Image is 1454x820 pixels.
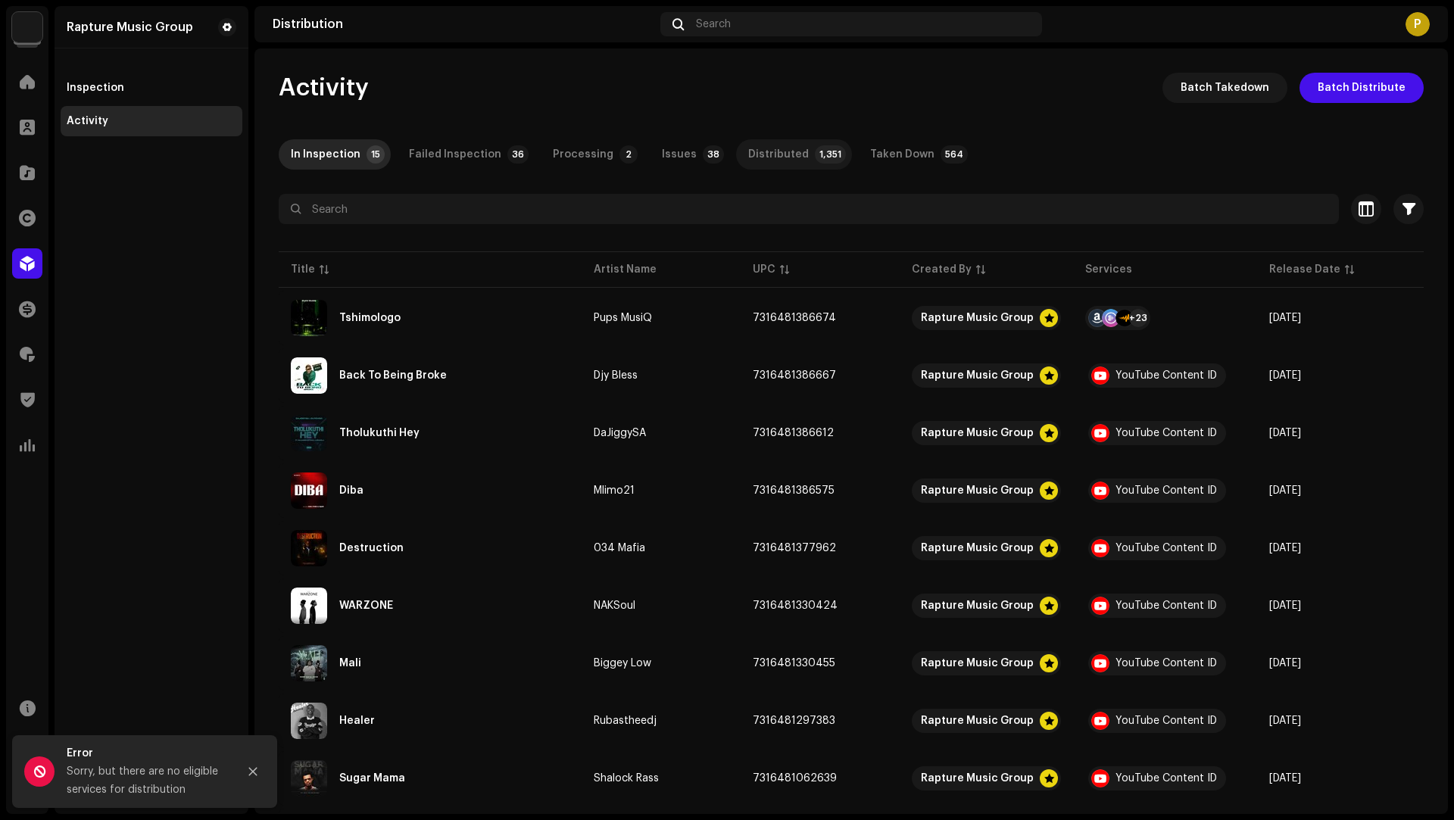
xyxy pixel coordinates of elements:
[594,428,646,438] div: DaJiggySA
[339,313,401,323] div: Tshimologo
[594,543,645,553] div: 034 Mafia
[291,760,327,797] img: 5c0adb57-1fd9-47f1-8080-97bf60ae3254
[67,115,108,127] div: Activity
[912,709,1061,733] span: Rapture Music Group
[753,262,775,277] div: UPC
[61,106,242,136] re-m-nav-item: Activity
[753,485,835,496] span: 7316481386575
[921,421,1034,445] div: Rapture Music Group
[941,145,968,164] p-badge: 564
[912,363,1061,388] span: Rapture Music Group
[291,645,327,681] img: 3a5d97f7-52f5-4c44-98df-146feebe65e6
[367,145,385,164] p-badge: 15
[12,12,42,42] img: d6d936c5-4811-4bb5-96e9-7add514fcdf6
[339,428,420,438] div: Tholukuthi Hey
[1269,600,1301,611] span: Oct 10, 2025
[1269,716,1301,726] span: Sep 19, 2025
[1269,485,1301,496] span: Oct 17, 2025
[61,73,242,103] re-m-nav-item: Inspection
[339,658,361,669] div: Mali
[594,313,729,323] span: Pups MusiQ
[594,658,729,669] span: Biggey Low
[921,709,1034,733] div: Rapture Music Group
[1115,600,1217,611] div: YouTube Content ID
[921,594,1034,618] div: Rapture Music Group
[753,313,836,323] span: 7316481386674
[67,82,124,94] div: Inspection
[67,744,226,762] div: Error
[594,716,729,726] span: Rubastheedj
[921,363,1034,388] div: Rapture Music Group
[815,145,846,164] p-badge: 1,351
[1269,773,1301,784] span: Sep 12, 2025
[339,370,447,381] div: Back To Being Broke
[594,773,729,784] span: Shalock Rass
[921,479,1034,503] div: Rapture Music Group
[1115,543,1217,553] div: YouTube Content ID
[291,262,315,277] div: Title
[594,485,635,496] div: Mlimo21
[912,594,1061,618] span: Rapture Music Group
[912,766,1061,790] span: Rapture Music Group
[339,773,405,784] div: Sugar Mama
[291,139,360,170] div: In Inspection
[1318,73,1406,103] span: Batch Distribute
[273,18,654,30] div: Distribution
[1115,428,1217,438] div: YouTube Content ID
[921,766,1034,790] div: Rapture Music Group
[870,139,934,170] div: Taken Down
[67,762,226,799] div: Sorry, but there are no eligible services for distribution
[291,588,327,624] img: d167bd00-1285-4924-b685-d8eb6b4fce62
[1406,12,1430,36] div: P
[912,479,1061,503] span: Rapture Music Group
[279,73,369,103] span: Activity
[553,139,613,170] div: Processing
[1115,370,1217,381] div: YouTube Content ID
[703,145,724,164] p-badge: 38
[921,536,1034,560] div: Rapture Music Group
[753,658,835,669] span: 7316481330455
[921,651,1034,675] div: Rapture Music Group
[753,370,836,381] span: 7316481386667
[594,773,659,784] div: Shalock Rass
[594,313,652,323] div: Pups MusiQ
[67,21,193,33] div: Rapture Music Group
[753,716,835,726] span: 7316481297383
[291,415,327,451] img: fe0151e2-5b81-4e01-950d-30034e7e3a1e
[339,716,375,726] div: Healer
[594,370,638,381] div: Djy Bless
[1129,309,1147,327] div: +23
[339,485,363,496] div: Diba
[1269,428,1301,438] span: Oct 31, 2025
[291,530,327,566] img: c3ed646f-33ee-462b-ad9c-97704b103c0d
[753,543,836,553] span: 7316481377962
[912,306,1061,330] span: Rapture Music Group
[594,543,729,553] span: 034 Mafia
[594,485,729,496] span: Mlimo21
[339,543,404,553] div: Destruction
[1181,73,1269,103] span: Batch Takedown
[1162,73,1287,103] button: Batch Takedown
[912,421,1061,445] span: Rapture Music Group
[594,428,729,438] span: DaJiggySA
[594,658,651,669] div: Biggey Low
[291,703,327,739] img: 543e8688-b855-4a07-a09f-b2dd1346ca1a
[619,145,638,164] p-badge: 2
[1269,543,1301,553] span: Oct 17, 2025
[507,145,529,164] p-badge: 36
[594,600,635,611] div: NAKSoul
[238,756,268,787] button: Close
[1115,658,1217,669] div: YouTube Content ID
[1269,370,1301,381] span: Oct 31, 2025
[748,139,809,170] div: Distributed
[279,194,1339,224] input: Search
[594,716,657,726] div: Rubastheedj
[696,18,731,30] span: Search
[1115,485,1217,496] div: YouTube Content ID
[594,600,729,611] span: NAKSoul
[409,139,501,170] div: Failed Inspection
[753,600,838,611] span: 7316481330424
[912,262,972,277] div: Created By
[291,472,327,509] img: f0ce9a38-27d3-4f76-b692-fd71516c9f6b
[662,139,697,170] div: Issues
